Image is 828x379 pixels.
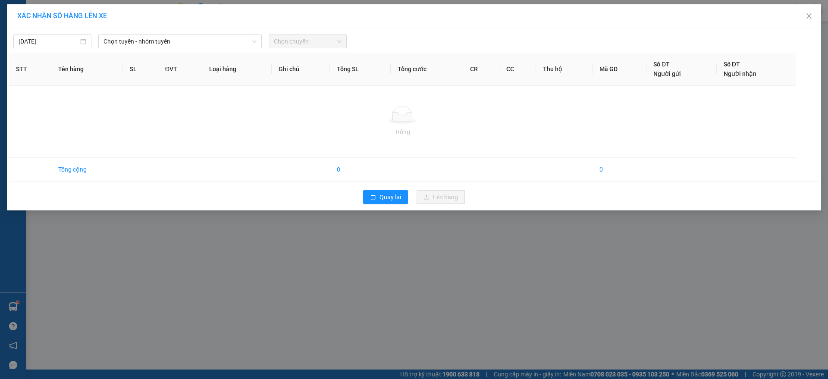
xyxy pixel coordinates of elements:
b: [PERSON_NAME] [11,56,49,96]
span: XÁC NHẬN SỐ HÀNG LÊN XE [17,12,107,20]
th: Loại hàng [202,53,272,86]
td: 0 [593,158,646,182]
button: uploadLên hàng [417,190,465,204]
th: CC [499,53,536,86]
td: 0 [330,158,391,182]
img: logo.jpg [94,11,114,31]
th: Thu hộ [536,53,592,86]
th: Tên hàng [51,53,123,86]
th: Mã GD [593,53,646,86]
b: BIÊN NHẬN GỬI HÀNG [56,13,83,68]
th: ĐVT [158,53,202,86]
span: Số ĐT [653,61,670,68]
img: logo.jpg [11,11,54,54]
span: Người gửi [653,70,681,77]
span: close [806,13,812,19]
th: Ghi chú [272,53,330,86]
input: 13/10/2025 [19,37,78,46]
b: [DOMAIN_NAME] [72,33,119,40]
th: Tổng cước [391,53,463,86]
div: Trống [16,127,789,137]
span: Số ĐT [724,61,740,68]
th: CR [463,53,500,86]
span: down [252,39,257,44]
td: Tổng cộng [51,158,123,182]
th: SL [123,53,158,86]
button: rollbackQuay lại [363,190,408,204]
span: rollback [370,194,376,201]
span: Chọn chuyến [274,35,342,48]
th: STT [9,53,51,86]
th: Tổng SL [330,53,391,86]
li: (c) 2017 [72,41,119,52]
span: Người nhận [724,70,756,77]
span: Quay lại [379,192,401,202]
button: Close [797,4,821,28]
span: Chọn tuyến - nhóm tuyến [103,35,257,48]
